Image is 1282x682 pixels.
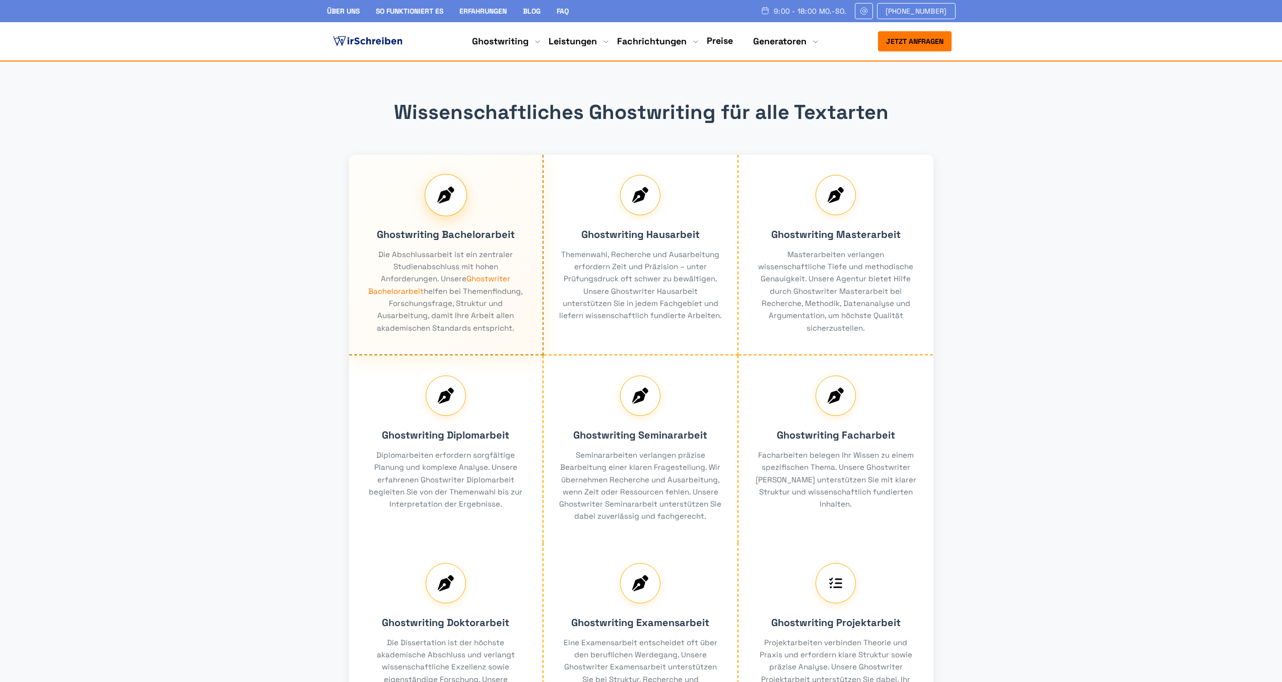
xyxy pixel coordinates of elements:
[472,35,528,47] a: Ghostwriting
[828,388,844,404] img: Ghostwriting icon
[559,428,722,442] h3: Ghostwriting Seminararbeit
[549,35,597,47] a: Leistungen
[327,7,360,16] a: Über uns
[349,100,933,125] h2: Wissenschaftliches Ghostwriting für alle Textarten
[368,274,510,295] a: Ghostwriter Bachelorarbeit
[376,7,443,16] a: So funktioniert es
[364,228,528,241] h3: Ghostwriting Bachelorarbeit
[828,575,844,591] img: Projektarbeit
[828,187,844,203] img: Ghostwriting icon
[632,388,648,404] img: Ghostwriting icon
[559,616,722,629] h3: Ghostwriting Examensarbeit
[878,31,952,51] button: Jetzt anfragen
[438,575,454,591] img: Ghostwriting icon
[877,3,956,19] a: [PHONE_NUMBER]
[331,34,404,49] img: logo ghostwriter-österreich
[632,575,648,591] img: Ghostwriting icon
[707,35,733,46] a: Preise
[523,7,541,16] a: Blog
[559,249,722,322] p: Themenwahl, Recherche und Ausarbeitung erfordern Zeit und Präzision – unter Prüfungsdruck oft sch...
[437,187,454,204] img: Ghostwriting icon
[364,449,528,511] p: Diplomarbeiten erfordern sorgfältige Planung und komplexe Analyse. Unsere erfahrenen Ghostwriter ...
[761,7,770,15] img: Schedule
[559,228,722,241] h3: Ghostwriting Hausarbeit
[886,7,947,15] span: [PHONE_NUMBER]
[364,616,528,629] h3: Ghostwriting Doktorarbeit
[754,428,918,442] h3: Ghostwriting Facharbeit
[632,187,648,203] img: Ghostwriting icon
[438,388,454,404] img: Ghostwriting icon
[753,35,806,47] a: Generatoren
[364,428,528,442] h3: Ghostwriting Diplomarbeit
[557,7,569,16] a: FAQ
[617,35,687,47] a: Fachrichtungen
[859,7,868,15] img: Email
[364,249,528,334] p: Die Abschlussarbeit ist ein zentraler Studienabschluss mit hohen Anforderungen. Unsere helfen bei...
[754,249,918,334] p: Masterarbeiten verlangen wissenschaftliche Tiefe und methodische Genauigkeit. Unsere Agentur biet...
[754,449,918,511] p: Facharbeiten belegen Ihr Wissen zu einem spezifischen Thema. Unsere Ghostwriter [PERSON_NAME] unt...
[459,7,507,16] a: Erfahrungen
[754,228,918,241] h3: Ghostwriting Masterarbeit
[774,7,847,15] span: 9:00 - 18:00 Mo.-So.
[559,449,722,523] p: Seminararbeiten verlangen präzise Bearbeitung einer klaren Fragestellung. Wir übernehmen Recherch...
[754,616,918,629] h3: Ghostwriting Projektarbeit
